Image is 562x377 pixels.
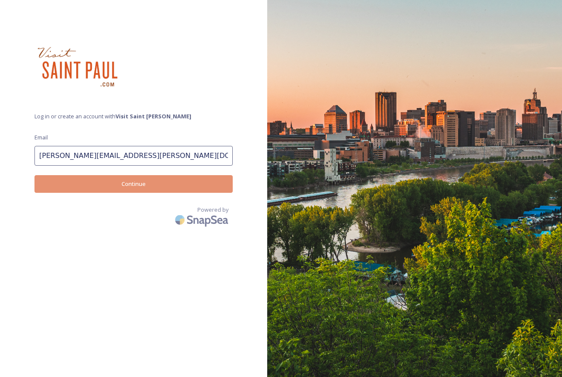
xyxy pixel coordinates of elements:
[34,146,233,166] input: john.doe@snapsea.io
[197,206,228,214] span: Powered by
[116,112,191,120] strong: Visit Saint [PERSON_NAME]
[34,34,121,99] img: visit_sp.jpg
[34,133,48,142] span: Email
[34,112,233,121] span: Log in or create an account with
[172,210,233,230] img: SnapSea Logo
[34,175,233,193] button: Continue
